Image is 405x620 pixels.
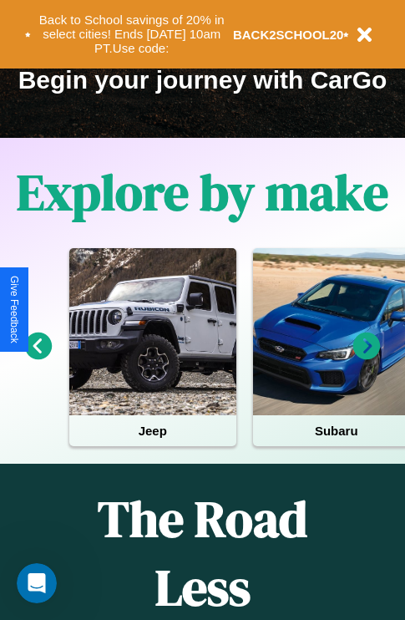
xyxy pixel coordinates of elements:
button: Back to School savings of 20% in select cities! Ends [DATE] 10am PT.Use code: [31,8,233,60]
b: BACK2SCHOOL20 [233,28,344,42]
div: Give Feedback [8,276,20,343]
h1: Explore by make [17,158,388,226]
h4: Jeep [69,415,236,446]
iframe: Intercom live chat [17,563,57,603]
